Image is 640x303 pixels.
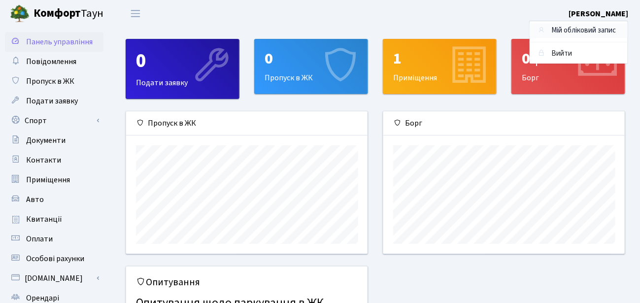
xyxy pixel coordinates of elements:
div: Пропуск в ЖК [255,39,368,94]
div: Подати заявку [126,39,239,99]
a: Повідомлення [5,52,103,71]
a: Контакти [5,150,103,170]
div: Борг [383,111,625,135]
a: Документи [5,131,103,150]
span: Оплати [26,234,53,244]
a: [DOMAIN_NAME] [5,269,103,288]
a: 0Пропуск в ЖК [254,39,368,94]
a: Пропуск в ЖК [5,71,103,91]
span: Повідомлення [26,56,76,67]
b: Комфорт [34,5,81,21]
b: [PERSON_NAME] [569,8,628,19]
span: Документи [26,135,66,146]
img: logo.png [10,4,30,24]
div: Приміщення [383,39,496,94]
div: 1 [393,49,486,68]
div: Борг [512,39,625,94]
a: Спорт [5,111,103,131]
a: Вийти [530,46,628,62]
a: 0Подати заявку [126,39,239,99]
a: 1Приміщення [383,39,497,94]
a: Особові рахунки [5,249,103,269]
span: Приміщення [26,174,70,185]
a: Оплати [5,229,103,249]
div: Пропуск в ЖК [126,111,368,135]
a: Квитанції [5,209,103,229]
a: Панель управління [5,32,103,52]
div: 0 [265,49,358,68]
a: Авто [5,190,103,209]
span: Квитанції [26,214,62,225]
div: 0 [522,49,615,68]
button: Переключити навігацію [123,5,148,22]
nav: breadcrumb [524,22,640,42]
a: Приміщення [5,170,103,190]
span: Панель управління [26,36,93,47]
a: Мій обліковий запис [530,23,628,38]
a: [PERSON_NAME] [569,8,628,20]
span: Авто [26,194,44,205]
div: 0 [136,49,229,73]
a: Подати заявку [5,91,103,111]
span: Контакти [26,155,61,166]
span: Пропуск в ЖК [26,76,74,87]
span: Особові рахунки [26,253,84,264]
span: Подати заявку [26,96,78,106]
span: Таун [34,5,103,22]
h5: Опитування [136,276,358,288]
